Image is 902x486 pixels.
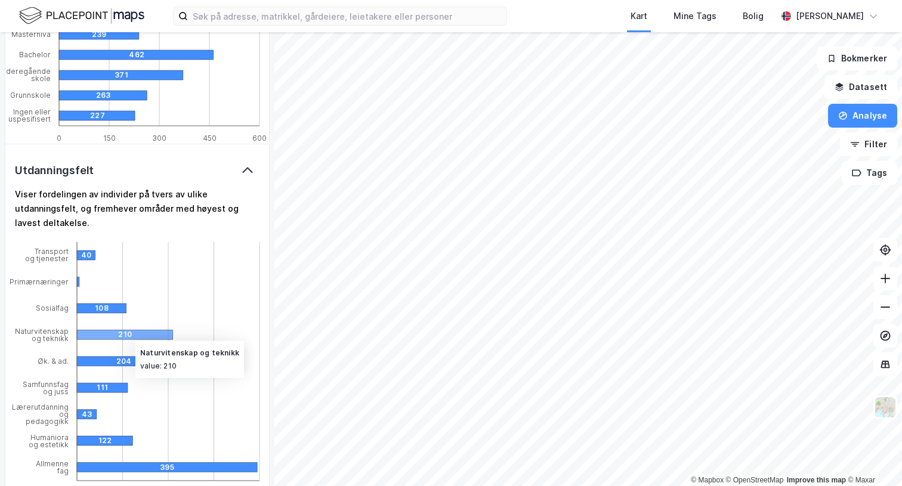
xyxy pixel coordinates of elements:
div: 122 [98,436,154,445]
div: 43 [82,409,101,419]
tspan: Øk. & ad. [38,357,69,366]
input: Søk på adresse, matrikkel, gårdeiere, leietakere eller personer [188,7,506,25]
img: logo.f888ab2527a4732fd821a326f86c7f29.svg [19,5,144,26]
button: Analyse [828,104,897,128]
tspan: pedagogikk [26,417,69,426]
tspan: Humaniora [30,432,69,441]
tspan: og estetikk [29,439,69,448]
tspan: skole [31,74,51,83]
button: Bokmerker [817,47,897,70]
div: 371 [115,70,239,80]
tspan: 150 [103,133,116,142]
tspan: Grunnskole [10,91,51,100]
tspan: 300 [152,133,166,142]
tspan: Masternivå [11,30,51,39]
tspan: Sosialfag [36,304,69,312]
div: 210 [118,330,214,339]
tspan: og tjenester [25,254,69,263]
button: Datasett [824,75,897,99]
tspan: Primærnæringer [10,277,69,286]
a: Mapbox [691,476,724,484]
div: Mine Tags [674,9,716,23]
tspan: og [59,410,69,419]
div: 111 [97,383,147,392]
tspan: uspesifisert [8,114,51,123]
tspan: og teknikk [32,334,69,343]
div: Kart [631,9,647,23]
div: Viser fordelingen av individer på tvers av ulike utdanningsfelt, og fremhever områder med høyest ... [15,187,260,230]
div: 40 [81,250,100,260]
tspan: Lærerutdanning [12,403,69,411]
div: 263 [96,91,184,100]
img: Z [874,396,897,419]
tspan: Samfunnsfag [23,379,69,388]
div: 239 [92,30,172,39]
tspan: 0 [57,133,61,142]
tspan: Transport [35,247,69,256]
a: Improve this map [787,476,846,484]
div: 204 [116,357,209,366]
button: Tags [842,161,897,185]
button: Filter [840,132,897,156]
tspan: Bachelor [19,50,51,59]
tspan: Naturvitenskap [15,327,69,336]
div: Utdanningsfelt [15,163,94,178]
div: [PERSON_NAME] [796,9,864,23]
tspan: fag [57,466,69,475]
div: Bolig [743,9,764,23]
a: OpenStreetMap [726,476,784,484]
tspan: 600 [252,133,267,142]
div: 108 [95,304,144,313]
tspan: 450 [203,133,217,142]
div: 395 [160,462,340,472]
tspan: Allmenne [36,459,69,468]
tspan: og juss [43,386,69,395]
iframe: Chat Widget [842,429,902,486]
div: 462 [129,50,283,60]
div: 227 [90,111,166,120]
tspan: Ingen eller [13,107,51,116]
